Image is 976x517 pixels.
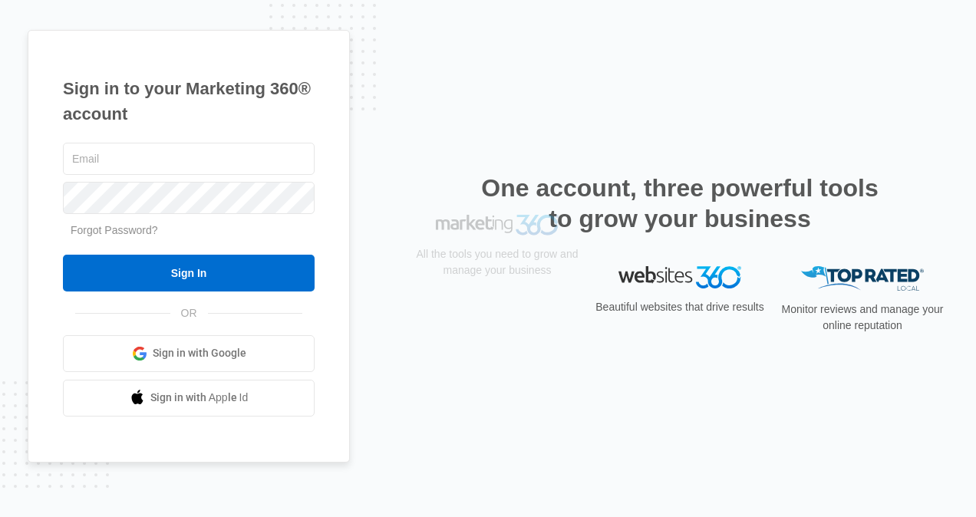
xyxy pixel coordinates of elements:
img: Marketing 360 [436,266,559,288]
h1: Sign in to your Marketing 360® account [63,76,315,127]
p: Beautiful websites that drive results [594,299,766,315]
input: Sign In [63,255,315,291]
span: Sign in with Google [153,345,246,361]
p: Monitor reviews and manage your online reputation [777,301,948,334]
img: Top Rated Local [801,266,924,291]
span: OR [170,305,208,321]
a: Sign in with Apple Id [63,380,315,417]
input: Email [63,143,315,175]
a: Forgot Password? [71,224,158,236]
h2: One account, three powerful tools to grow your business [476,173,883,234]
p: All the tools you need to grow and manage your business [411,298,583,330]
img: Websites 360 [618,266,741,288]
a: Sign in with Google [63,335,315,372]
span: Sign in with Apple Id [150,390,249,406]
